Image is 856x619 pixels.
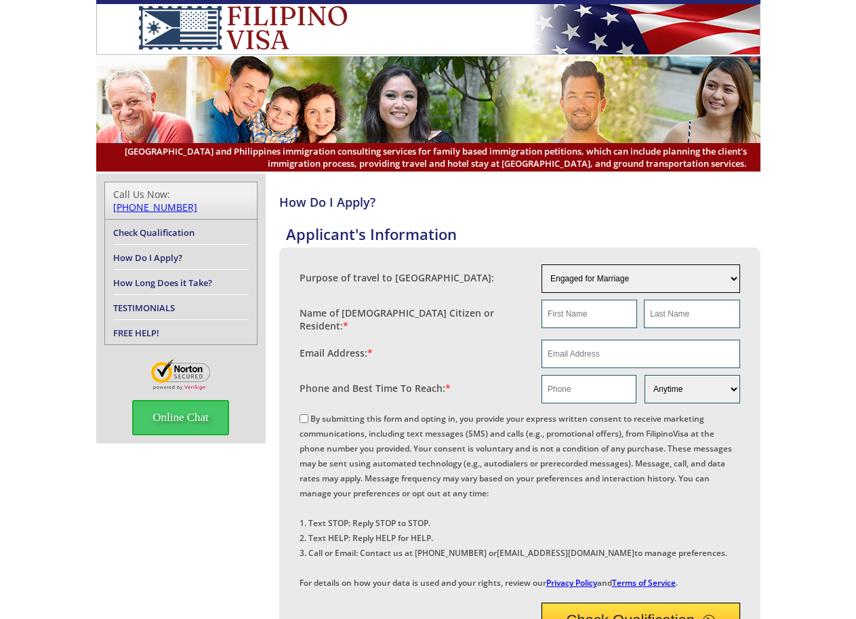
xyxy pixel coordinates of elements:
span: Online Chat [132,400,229,435]
label: Phone and Best Time To Reach: [300,382,451,395]
a: FREE HELP! [113,327,159,339]
span: [GEOGRAPHIC_DATA] and Philippines immigration consulting services for family based immigration pe... [110,145,747,169]
a: Privacy Policy [546,577,597,588]
div: Call Us Now: [113,188,249,214]
input: Last Name [644,300,739,328]
label: Name of [DEMOGRAPHIC_DATA] Citizen or Resident: [300,306,529,332]
h4: How Do I Apply? [279,194,760,210]
input: Phone [542,375,636,403]
label: Purpose of travel to [GEOGRAPHIC_DATA]: [300,271,494,284]
label: By submitting this form and opting in, you provide your express written consent to receive market... [300,413,732,588]
select: Phone and Best Reach Time are required. [645,375,739,403]
a: How Do I Apply? [113,252,182,264]
a: [PHONE_NUMBER] [113,201,197,214]
a: How Long Does it Take? [113,277,212,289]
input: By submitting this form and opting in, you provide your express written consent to receive market... [300,414,308,423]
a: Terms of Service [612,577,676,588]
label: Email Address: [300,346,373,359]
h4: Applicant's Information [286,224,760,244]
a: Check Qualification [113,226,195,239]
input: First Name [542,300,637,328]
a: TESTIMONIALS [113,302,175,314]
input: Email Address [542,340,740,368]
